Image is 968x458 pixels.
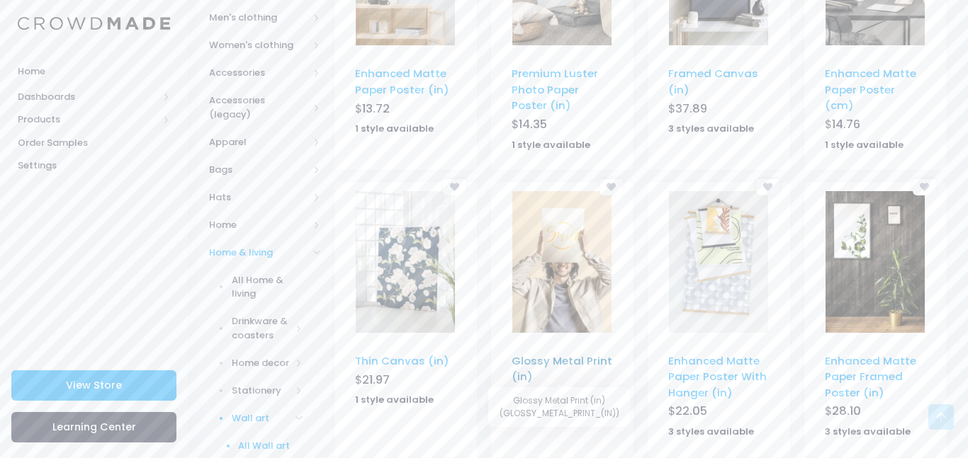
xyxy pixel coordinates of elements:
[209,246,308,260] span: Home & living
[355,122,434,135] strong: 1 style available
[209,93,308,121] span: Accessories (legacy)
[355,353,449,368] a: Thin Canvas (in)
[825,403,926,423] div: $
[832,116,860,132] span: 14.76
[209,190,308,205] span: Hats
[355,101,456,120] div: $
[519,116,547,132] span: 14.35
[362,372,390,388] span: 21.97
[66,378,122,392] span: View Store
[209,38,308,52] span: Women's clothing
[232,356,291,370] span: Home decor
[232,273,303,301] span: All Home & living
[512,116,613,136] div: $
[18,90,158,104] span: Dashboards
[232,314,291,342] span: Drinkware & coasters
[668,101,770,120] div: $
[191,266,320,308] a: All Home & living
[512,66,598,113] a: Premium Luster Photo Paper Poster (in)
[209,135,308,149] span: Apparel
[209,66,308,80] span: Accessories
[355,66,449,96] a: Enhanced Matte Paper Poster (in)
[825,138,904,151] strong: 1 style available
[232,384,291,398] span: Stationery
[668,425,754,438] strong: 3 styles available
[18,64,170,79] span: Home
[362,101,390,117] span: 13.72
[675,403,707,419] span: 22.05
[11,412,176,442] a: Learning Center
[52,420,136,434] span: Learning Center
[209,163,308,177] span: Bags
[355,393,434,406] strong: 1 style available
[675,101,707,117] span: 37.89
[18,113,158,127] span: Products
[18,17,170,30] img: Logo
[209,11,308,25] span: Men's clothing
[11,370,176,401] a: View Store
[825,66,916,113] a: Enhanced Matte Paper Poster (cm)
[668,66,758,96] a: Framed Canvas (in)
[18,136,170,150] span: Order Samples
[512,353,612,384] a: Glossy Metal Print (in)
[825,353,916,400] a: Enhanced Matte Paper Framed Poster (in)
[238,439,303,453] span: All Wall art
[832,403,861,419] span: 28.10
[18,159,170,173] span: Settings
[209,218,308,232] span: Home
[668,353,767,400] a: Enhanced Matte Paper Poster With Hanger (in)
[355,372,456,391] div: $
[232,411,291,425] span: Wall art
[668,122,754,135] strong: 3 styles available
[668,403,770,423] div: $
[512,138,590,151] strong: 1 style available
[825,425,911,438] strong: 3 styles available
[488,387,630,427] div: Glossy Metal Print (in) (GLOSSY_METAL_PRINT_(IN))
[825,116,926,136] div: $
